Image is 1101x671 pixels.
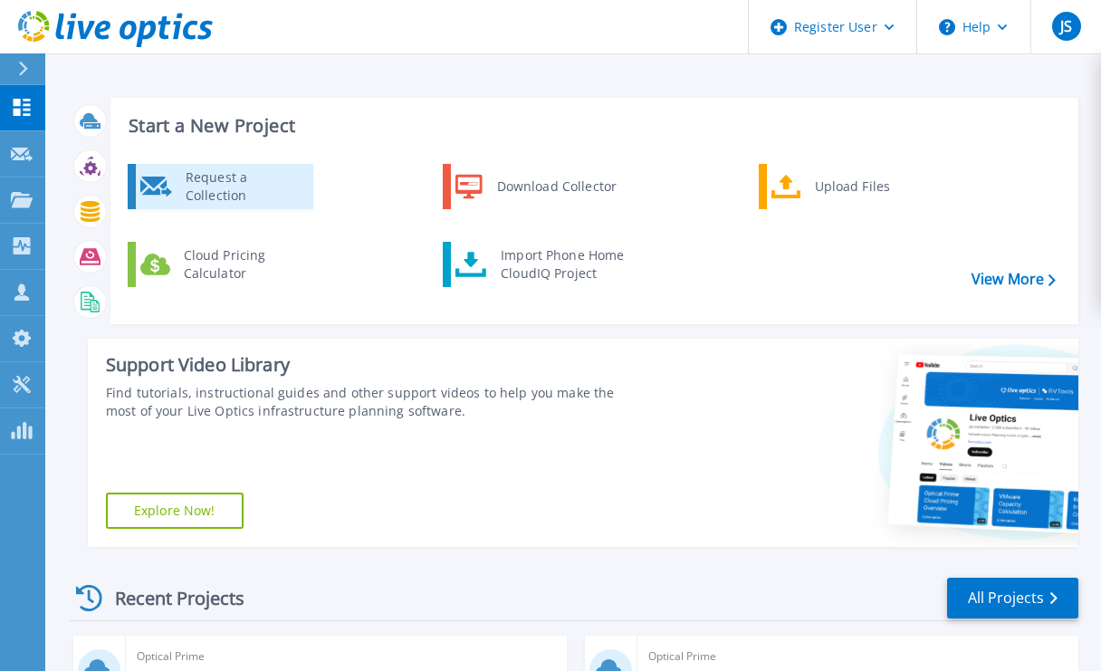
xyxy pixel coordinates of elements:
h3: Start a New Project [129,116,1055,136]
a: Request a Collection [128,164,313,209]
a: Upload Files [759,164,944,209]
div: Support Video Library [106,353,620,377]
a: Download Collector [443,164,628,209]
div: Download Collector [488,168,625,205]
span: Optical Prime [137,647,556,666]
span: JS [1060,19,1072,34]
a: Cloud Pricing Calculator [128,242,313,287]
div: Upload Files [806,168,940,205]
a: Explore Now! [106,493,244,529]
div: Cloud Pricing Calculator [175,246,309,283]
div: Find tutorials, instructional guides and other support videos to help you make the most of your L... [106,384,620,420]
a: View More [972,271,1056,288]
div: Request a Collection [177,168,309,205]
a: All Projects [947,578,1078,618]
div: Import Phone Home CloudIQ Project [492,246,633,283]
span: Optical Prime [648,647,1067,666]
div: Recent Projects [70,576,269,620]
